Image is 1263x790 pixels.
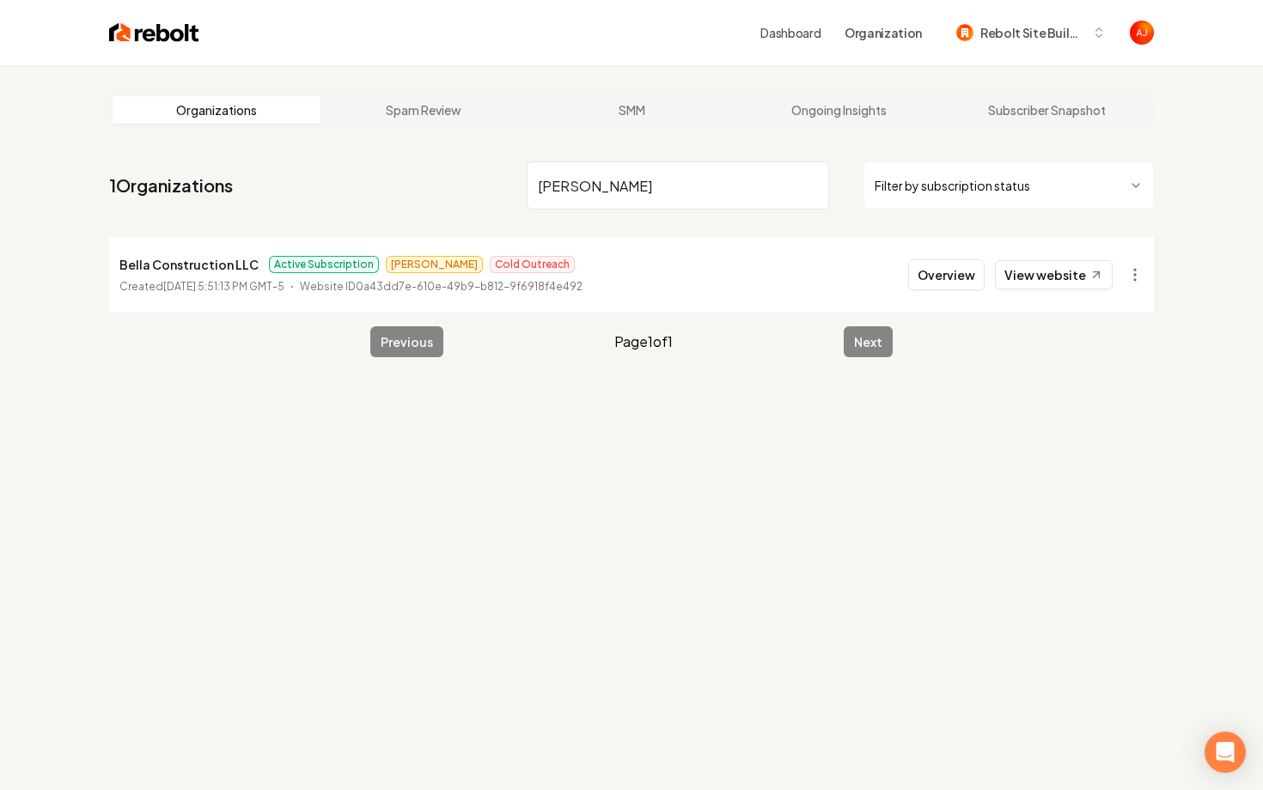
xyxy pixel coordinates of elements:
[109,21,199,45] img: Rebolt Logo
[943,96,1150,124] a: Subscriber Snapshot
[527,161,829,210] input: Search by name or ID
[1205,732,1246,773] div: Open Intercom Messenger
[269,256,379,273] span: Active Subscription
[528,96,735,124] a: SMM
[1130,21,1154,45] button: Open user button
[908,259,985,290] button: Overview
[735,96,943,124] a: Ongoing Insights
[614,331,673,352] span: Page 1 of 1
[119,278,284,295] p: Created
[386,256,483,273] span: [PERSON_NAME]
[995,260,1113,289] a: View website
[834,17,932,48] button: Organization
[119,254,259,275] p: Bella Construction LLC
[320,96,528,124] a: Spam Review
[490,256,575,273] span: Cold Outreach
[1130,21,1154,45] img: Austin Jellison
[109,173,233,197] a: 1Organizations
[113,96,320,124] a: Organizations
[300,278,583,295] p: Website ID 0a43dd7e-610e-49b9-b812-9f6918f4e492
[980,24,1085,42] span: Rebolt Site Builder
[760,24,821,41] a: Dashboard
[956,24,973,41] img: Rebolt Site Builder
[163,280,284,293] time: [DATE] 5:51:13 PM GMT-5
